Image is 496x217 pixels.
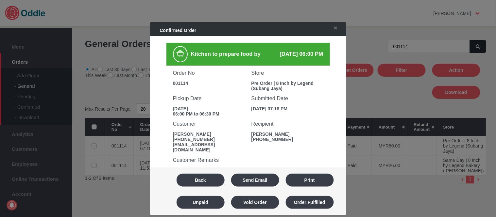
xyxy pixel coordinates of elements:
[173,137,245,142] div: [PHONE_NUMBER]
[173,132,245,137] div: [PERSON_NAME]
[251,95,323,101] h3: Submitted Date
[173,70,245,76] h3: Order No
[251,121,323,127] h3: Recipient
[231,174,279,187] button: Send Email
[177,174,225,187] button: Back
[273,51,323,57] div: [DATE] 06:00 PM
[251,106,323,111] div: [DATE] 07:18 PM
[173,81,245,86] div: 001114
[251,81,323,91] div: Pre Order | 8 Inch by Legend (Subang Jaya)
[177,196,225,209] button: Unpaid
[286,196,334,209] button: Order Fulfilled
[286,174,334,187] button: Print
[173,106,245,111] div: [DATE]
[173,111,245,116] div: 06:00 PM to 06:30 PM
[251,70,323,76] h3: Store
[173,121,245,127] h3: Customer
[327,22,341,34] a: ✕
[175,48,185,58] img: cooking.png
[251,132,323,137] div: [PERSON_NAME]
[173,95,245,101] h3: Pickup Date
[231,196,279,209] button: Void Order
[173,157,323,163] h3: Customer Remarks
[188,46,273,62] div: Kitchen to prepare food by
[173,142,245,152] div: [EMAIL_ADDRESS][DOMAIN_NAME]
[251,137,323,142] div: [PHONE_NUMBER]
[153,24,324,36] div: Confirmed Order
